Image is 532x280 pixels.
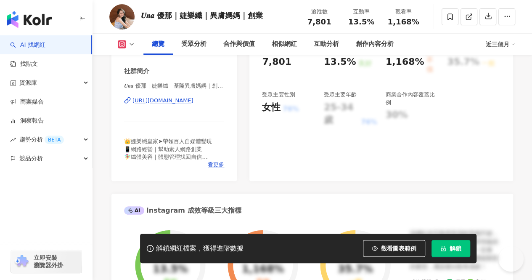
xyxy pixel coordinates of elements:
span: lock [440,245,446,251]
div: 13.5% [324,56,356,69]
span: 立即安裝 瀏覽器外掛 [34,254,63,269]
span: 資源庫 [19,73,37,92]
div: 合作與價值 [223,39,255,49]
div: 受眾主要年齡 [324,91,357,99]
span: rise [10,137,16,143]
div: 7,801 [262,56,291,69]
div: 近三個月 [486,37,515,51]
img: KOL Avatar [109,4,135,29]
div: [URL][DOMAIN_NAME] [132,97,193,104]
div: 1,168% [386,56,424,75]
a: chrome extension立即安裝 瀏覽器外掛 [11,250,82,273]
a: searchAI 找網紅 [10,41,45,49]
div: 解鎖網紅檔案，獲得進階數據 [156,244,244,253]
span: 趨勢分析 [19,130,64,149]
div: 觀看率 [387,8,419,16]
a: 商案媒合 [10,98,44,106]
div: Instagram 成效等級三大指標 [124,206,241,215]
span: 👑婕樂纖皇家➤帶領百人自媒體變現 📱網路經營｜幫助素人網路創業 🧚‍♀️纖體美容｜體態管理找回自信 加盟私訊｜無卡分期｜刷卡｜LinePay [124,138,216,168]
div: 相似網紅 [272,39,297,49]
span: 13.5% [348,18,374,26]
span: 1,168% [388,18,419,26]
div: 13.5% [153,264,188,275]
div: 社群簡介 [124,67,149,76]
div: BETA [45,136,64,144]
div: 𝑼𝒏𝒂 優那｜婕樂纖｜異膚媽媽｜創業 [141,10,263,21]
div: 追蹤數 [303,8,335,16]
button: 觀看圖表範例 [363,240,425,257]
div: 創作內容分析 [356,39,394,49]
div: 總覽 [152,39,164,49]
span: 看更多 [208,161,224,168]
a: [URL][DOMAIN_NAME] [124,97,224,104]
div: 受眾分析 [181,39,206,49]
a: 洞察報告 [10,117,44,125]
div: 商業合作內容覆蓋比例 [386,91,439,106]
div: 互動分析 [314,39,339,49]
div: AI [124,206,144,215]
div: 互動率 [345,8,377,16]
div: 35.7% [338,264,373,275]
img: chrome extension [13,255,30,268]
span: 7,801 [307,17,331,26]
div: 1,168% [242,264,284,275]
span: 解鎖 [450,245,461,252]
img: logo [7,11,52,28]
div: 受眾主要性別 [262,91,295,99]
span: 觀看圖表範例 [381,245,416,252]
div: 該網紅的互動率和漲粉率都不錯，唯獨觀看率比較普通，為同等級的網紅的中低等級，效果不一定會好，但仍然建議可以發包開箱類型的案型，應該會比較有成效！ [410,229,500,271]
button: 解鎖 [431,240,470,257]
div: 女性 [262,101,281,114]
a: 找貼文 [10,60,38,68]
span: 競品分析 [19,149,43,168]
span: 𝑼𝒏𝒂 優那｜婕樂纖｜基隆異膚媽媽｜創業 | huiiiiii3 [124,82,224,90]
